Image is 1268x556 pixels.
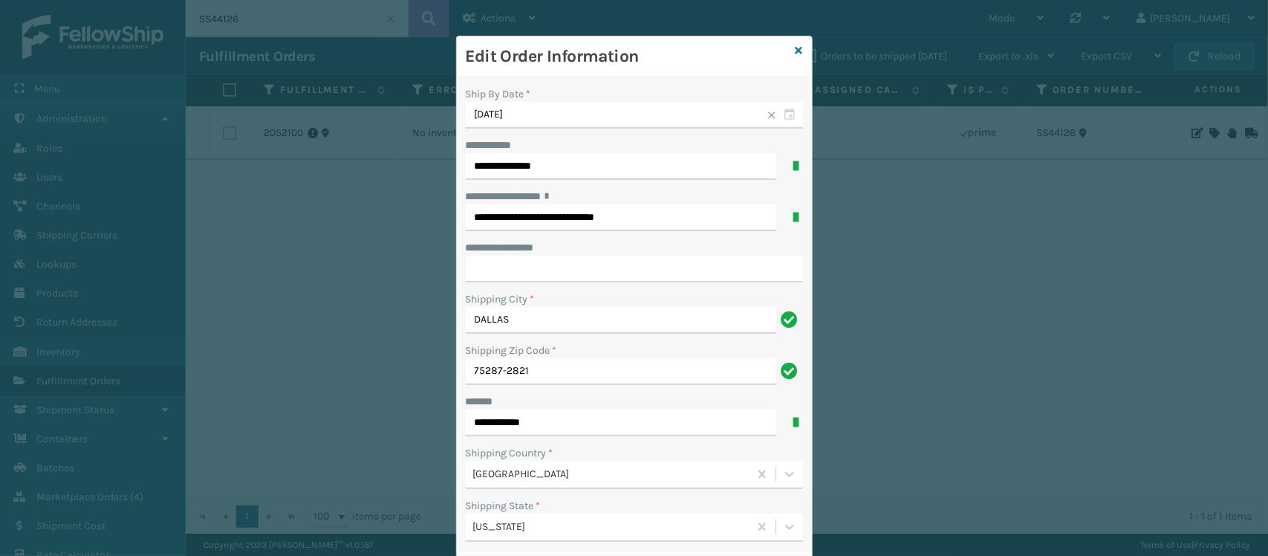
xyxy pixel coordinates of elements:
label: Shipping Country [466,445,553,461]
h3: Edit Order Information [466,45,790,68]
div: [GEOGRAPHIC_DATA] [473,466,750,482]
div: [US_STATE] [473,519,750,534]
label: Ship By Date [466,88,531,100]
label: Shipping Zip Code [466,343,557,358]
label: Shipping State [466,498,541,514]
input: MM/DD/YYYY [466,102,803,129]
label: Shipping City [466,291,535,307]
